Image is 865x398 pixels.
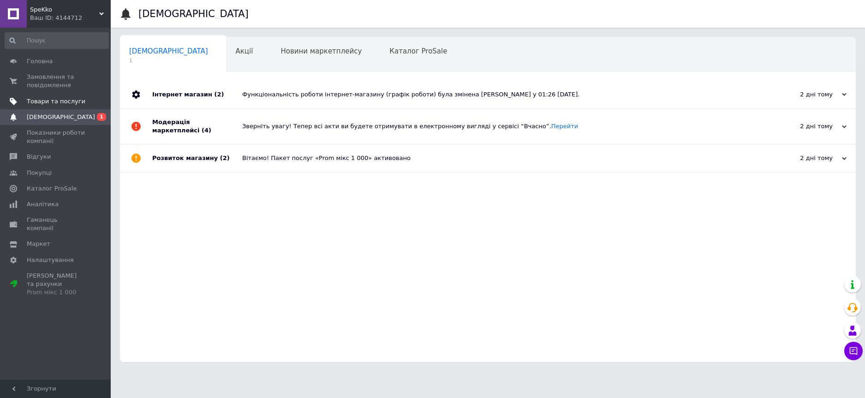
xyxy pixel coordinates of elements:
[844,342,863,360] button: Чат з покупцем
[754,122,847,131] div: 2 дні тому
[280,47,362,55] span: Новини маркетплейсу
[27,153,51,161] span: Відгуки
[129,57,208,64] span: 1
[754,154,847,162] div: 2 дні тому
[5,32,109,49] input: Пошук
[27,73,85,89] span: Замовлення та повідомлення
[152,81,242,108] div: Інтернет магазин
[27,200,59,208] span: Аналітика
[152,109,242,144] div: Модерація маркетплейсі
[27,184,77,193] span: Каталог ProSale
[551,123,579,130] a: Перейти
[27,216,85,232] span: Гаманець компанії
[242,154,754,162] div: Вітаємо! Пакет послуг «Prom мікс 1 000» активовано
[138,8,249,19] h1: [DEMOGRAPHIC_DATA]
[220,154,230,161] span: (2)
[30,14,111,22] div: Ваш ID: 4144712
[754,90,847,99] div: 2 дні тому
[214,91,224,98] span: (2)
[129,47,208,55] span: [DEMOGRAPHIC_DATA]
[202,127,211,134] span: (4)
[389,47,447,55] span: Каталог ProSale
[97,113,106,121] span: 1
[27,169,52,177] span: Покупці
[236,47,253,55] span: Акції
[152,144,242,172] div: Розвиток магазину
[242,122,754,131] div: Зверніть увагу! Тепер всі акти ви будете отримувати в електронному вигляді у сервісі “Вчасно”.
[27,113,95,121] span: [DEMOGRAPHIC_DATA]
[27,272,85,297] span: [PERSON_NAME] та рахунки
[242,90,754,99] div: Функціональність роботи інтернет-магазину (графік роботи) була змінена [PERSON_NAME] у 01:26 [DATE].
[27,288,85,297] div: Prom мікс 1 000
[27,57,53,65] span: Головна
[27,129,85,145] span: Показники роботи компанії
[30,6,99,14] span: SpeKko
[27,240,50,248] span: Маркет
[27,97,85,106] span: Товари та послуги
[27,256,74,264] span: Налаштування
